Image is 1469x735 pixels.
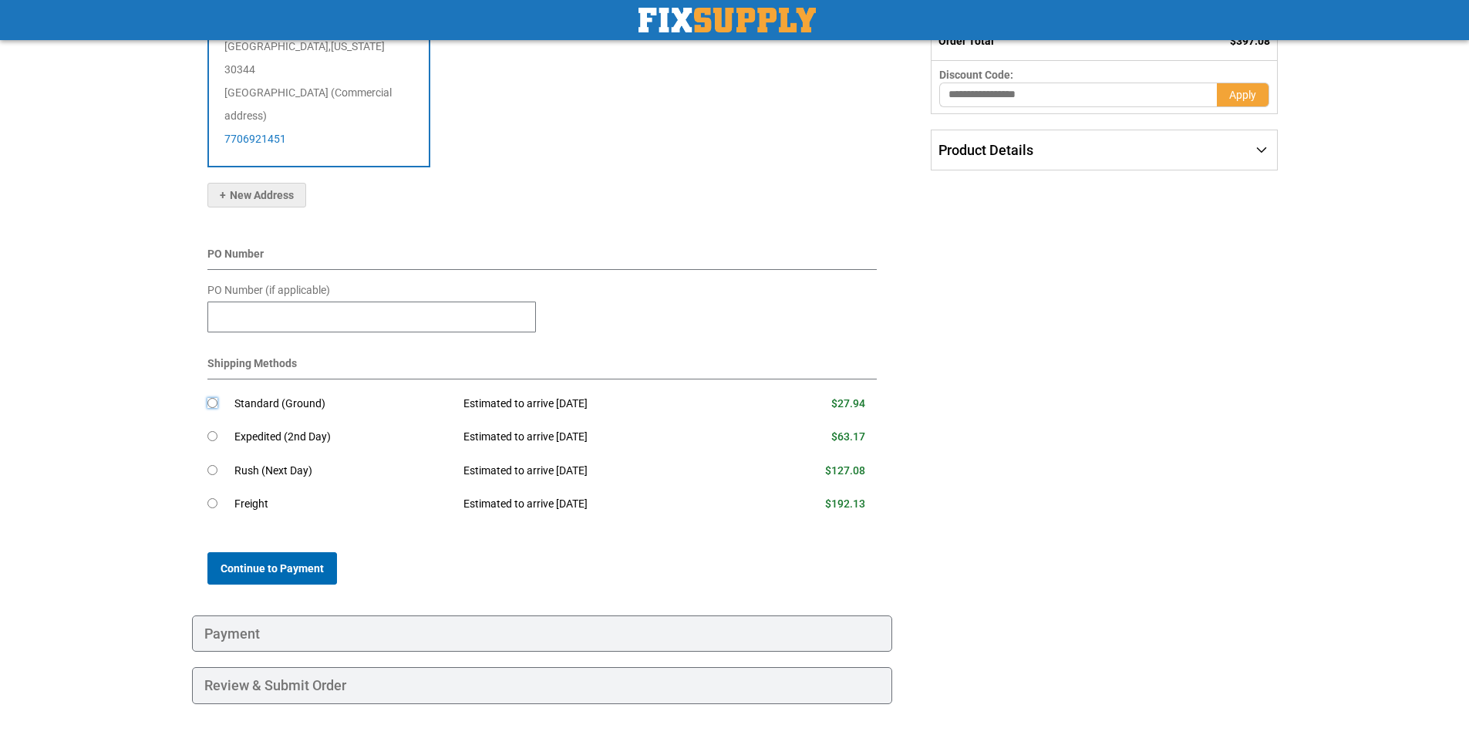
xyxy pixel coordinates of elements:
span: $127.08 [825,464,865,477]
td: Standard (Ground) [234,387,453,421]
span: PO Number (if applicable) [207,284,330,296]
td: Estimated to arrive [DATE] [452,454,750,488]
span: $63.17 [831,430,865,443]
div: Payment [192,615,893,652]
button: Continue to Payment [207,552,337,585]
span: $27.94 [831,397,865,410]
span: Product Details [938,142,1033,158]
td: Estimated to arrive [DATE] [452,387,750,421]
span: [US_STATE] [331,40,385,52]
span: Continue to Payment [221,562,324,575]
span: $192.13 [825,497,865,510]
a: store logo [638,8,816,32]
td: Freight [234,487,453,521]
div: PO Number [207,246,878,270]
strong: Order Total [938,35,994,47]
td: Estimated to arrive [DATE] [452,487,750,521]
span: Discount Code: [939,69,1013,81]
img: Fix Industrial Supply [638,8,816,32]
button: Apply [1217,83,1269,107]
button: New Address [207,183,306,207]
span: Apply [1229,89,1256,101]
td: Estimated to arrive [DATE] [452,420,750,454]
span: New Address [220,189,294,201]
td: Expedited (2nd Day) [234,420,453,454]
a: 7706921451 [224,133,286,145]
td: Rush (Next Day) [234,454,453,488]
span: $397.08 [1230,35,1270,47]
div: Shipping Methods [207,356,878,379]
div: Review & Submit Order [192,667,893,704]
